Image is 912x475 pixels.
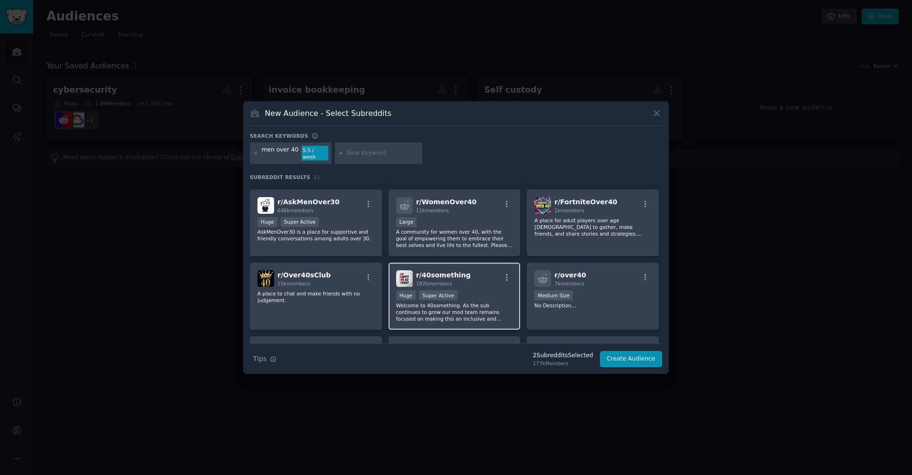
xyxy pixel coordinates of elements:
span: r/ 40something [416,271,471,279]
p: Welcome to 40something. As the sub continues to grow our mod team remains focused on making this ... [396,302,513,322]
div: Huge [396,290,416,300]
div: Huge [257,217,277,227]
span: Subreddit Results [250,174,310,180]
span: r/ WomenOver40 [416,198,477,206]
div: Large [396,217,417,227]
span: 15k members [277,281,310,286]
img: 40something [396,270,413,287]
span: r/ over40 [554,271,586,279]
div: 2 Subreddit s Selected [533,351,593,360]
img: Over40sClub [257,270,274,287]
button: Tips [250,351,280,367]
span: 21 [313,174,320,180]
span: 646k members [277,208,313,213]
span: 2k members [554,208,584,213]
h3: Search keywords [250,133,308,139]
div: Medium Size [534,290,573,300]
div: Super Active [281,217,319,227]
span: 7k members [554,281,584,286]
div: men over 40 [262,146,299,161]
p: A place to chat and make friends with no judgement. [257,290,374,304]
input: New Keyword [347,149,419,158]
p: A place for adult players over age [DEMOGRAPHIC_DATA] to gather, make friends, and share stories ... [534,217,651,237]
img: AskMenOver30 [257,197,274,214]
span: r/ Over40sClub [277,271,331,279]
span: 11k members [416,208,449,213]
img: FortniteOver40 [534,197,551,214]
span: r/ AskMenOver30 [277,198,340,206]
p: No Description... [534,302,651,309]
div: 5.5 / week [302,146,328,161]
h3: New Audience - Select Subreddits [265,108,391,118]
p: A community for women over 40, with the goal of empowering them to embrace their best selves and ... [396,228,513,248]
div: 177k Members [533,360,593,367]
span: r/ FortniteOver40 [554,198,617,206]
div: Super Active [419,290,457,300]
p: AskMenOver30 is a place for supportive and friendly conversations among adults over 30. [257,228,374,242]
button: Create Audience [600,351,663,367]
span: 182k members [416,281,452,286]
span: Tips [253,354,266,364]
